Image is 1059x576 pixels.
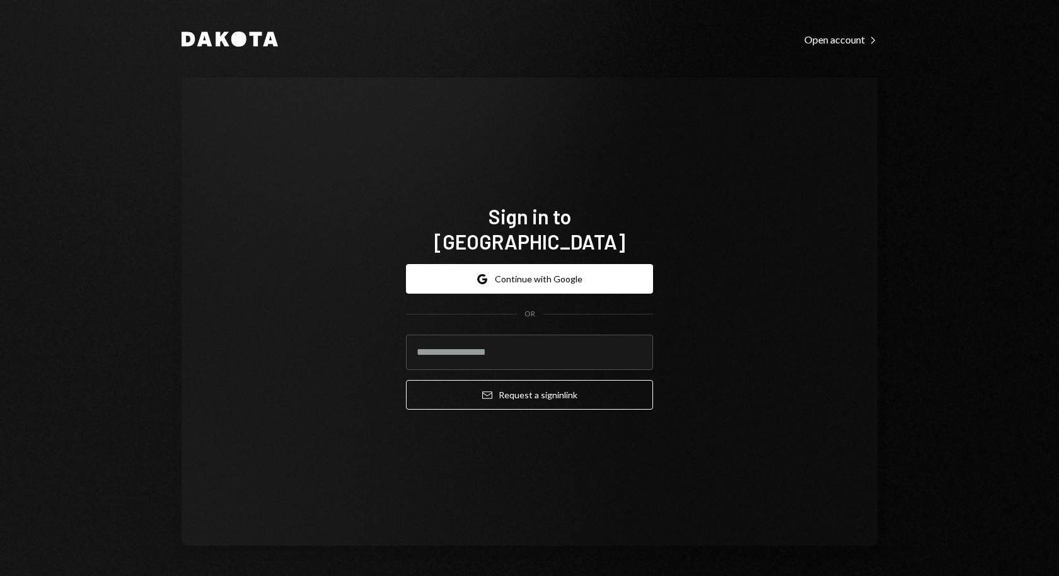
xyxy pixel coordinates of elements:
[406,264,653,294] button: Continue with Google
[524,309,535,320] div: OR
[406,204,653,254] h1: Sign in to [GEOGRAPHIC_DATA]
[804,32,877,46] a: Open account
[804,33,877,46] div: Open account
[406,380,653,410] button: Request a signinlink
